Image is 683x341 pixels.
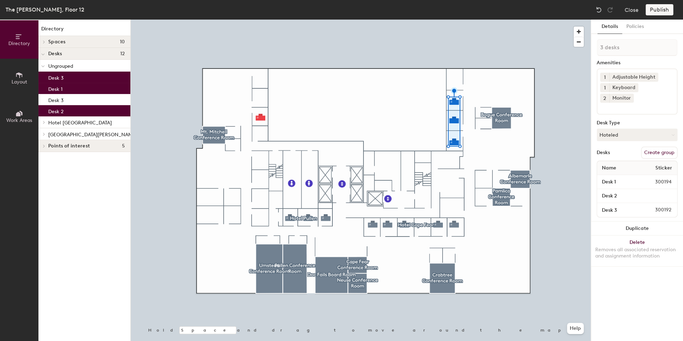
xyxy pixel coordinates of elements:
span: Sticker [652,162,676,174]
p: Desk 2 [48,107,64,115]
button: Hoteled [597,129,677,141]
span: Ungrouped [48,63,73,69]
button: Help [567,323,584,334]
span: Layout [12,79,27,85]
div: Adjustable Height [609,73,658,82]
input: Unnamed desk [598,191,676,201]
span: 300194 [638,178,676,186]
span: 12 [120,51,125,57]
button: 2 [600,94,609,103]
button: Close [625,4,639,15]
span: Hotel [GEOGRAPHIC_DATA] [48,120,112,126]
div: Keyboard [609,83,638,92]
button: Create group [641,147,677,159]
span: Directory [8,41,30,46]
div: The [PERSON_NAME], Floor 12 [6,5,84,14]
div: Monitor [609,94,634,103]
span: Desks [48,51,62,57]
div: Desk Type [597,120,677,126]
button: 1 [600,83,609,92]
h1: Directory [38,25,130,36]
span: Work Areas [6,117,32,123]
p: Desk 3 [48,73,64,81]
span: [GEOGRAPHIC_DATA][PERSON_NAME] [48,132,137,138]
button: Duplicate [591,222,683,235]
span: 10 [120,39,125,45]
span: 2 [603,95,606,102]
button: Policies [622,20,648,34]
span: Points of interest [48,143,90,149]
span: Spaces [48,39,66,45]
button: Details [597,20,622,34]
button: DeleteRemoves all associated reservation and assignment information [591,235,683,266]
span: 5 [122,143,125,149]
span: 300192 [638,206,676,214]
button: 1 [600,73,609,82]
span: 1 [604,84,606,92]
p: Desk 1 [48,84,63,92]
div: Desks [597,150,610,155]
input: Unnamed desk [598,205,638,215]
span: 1 [604,74,606,81]
img: Undo [595,6,602,13]
p: Desk 3 [48,95,64,103]
div: Amenities [597,60,677,66]
input: Unnamed desk [598,177,638,187]
span: Name [598,162,620,174]
div: Removes all associated reservation and assignment information [595,247,679,259]
img: Redo [606,6,613,13]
